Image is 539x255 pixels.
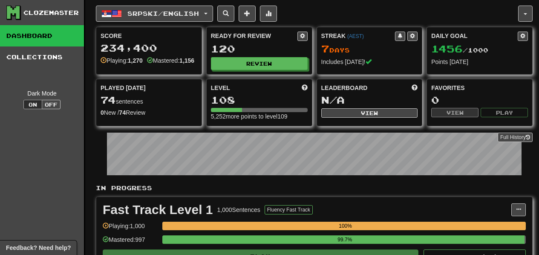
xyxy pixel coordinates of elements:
[103,235,158,249] div: Mastered: 997
[321,84,368,92] span: Leaderboard
[103,203,213,216] div: Fast Track Level 1
[101,109,104,116] strong: 0
[431,32,518,41] div: Daily Goal
[321,43,418,55] div: Day s
[6,89,78,98] div: Dark Mode
[42,100,61,109] button: Off
[101,32,197,40] div: Score
[321,58,418,66] div: Includes [DATE]!
[101,95,197,106] div: sentences
[179,57,194,64] strong: 1,156
[412,84,418,92] span: This week in points, UTC
[431,58,528,66] div: Points [DATE]
[498,133,533,142] a: Full History
[211,57,308,70] button: Review
[6,243,71,252] span: Open feedback widget
[165,222,526,230] div: 100%
[165,235,525,244] div: 99.7%
[127,10,199,17] span: Srpski / English
[431,95,528,105] div: 0
[96,184,533,192] p: In Progress
[23,100,42,109] button: On
[211,32,297,40] div: Ready for Review
[211,43,308,54] div: 120
[101,84,146,92] span: Played [DATE]
[265,205,313,214] button: Fluency Fast Track
[119,109,126,116] strong: 74
[101,43,197,53] div: 234,400
[101,56,143,65] div: Playing:
[321,94,345,106] span: N/A
[128,57,143,64] strong: 1,270
[481,108,528,117] button: Play
[260,6,277,22] button: More stats
[431,46,488,54] span: / 1000
[96,6,213,22] button: Srpski/English
[101,108,197,117] div: New / Review
[347,33,364,39] a: (AEST)
[239,6,256,22] button: Add sentence to collection
[23,9,79,17] div: Clozemaster
[302,84,308,92] span: Score more points to level up
[211,84,230,92] span: Level
[217,6,234,22] button: Search sentences
[431,43,463,55] span: 1456
[431,84,528,92] div: Favorites
[211,95,308,105] div: 108
[431,108,478,117] button: View
[321,32,395,40] div: Streak
[321,43,329,55] span: 7
[103,222,158,236] div: Playing: 1,000
[211,112,308,121] div: 5,252 more points to level 109
[321,108,418,118] button: View
[217,206,260,214] div: 1,000 Sentences
[147,56,194,65] div: Mastered:
[101,94,116,106] span: 74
